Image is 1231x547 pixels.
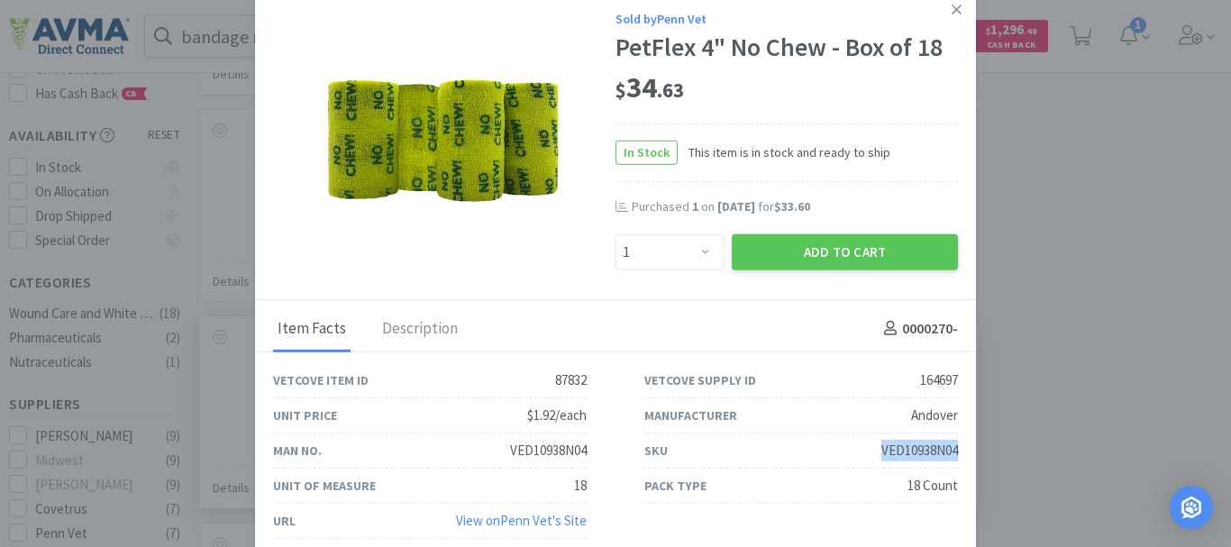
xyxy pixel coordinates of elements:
[1170,486,1213,529] div: Open Intercom Messenger
[574,475,587,497] div: 18
[920,369,958,391] div: 164697
[657,77,684,103] span: . 63
[615,8,958,28] div: Sold by Penn Vet
[615,69,684,105] span: 34
[616,141,677,164] span: In Stock
[327,22,561,256] img: d0579af3900c491b8cc48f6e9900cc25_164697.png
[717,198,755,214] span: [DATE]
[273,369,369,389] div: Vetcove Item ID
[732,233,958,269] button: Add to Cart
[555,369,587,391] div: 87832
[632,198,958,216] div: Purchased on for
[774,198,810,214] span: $33.60
[644,405,737,424] div: Manufacturer
[644,440,668,460] div: SKU
[273,475,376,495] div: Unit of Measure
[877,317,958,341] h4: 0000270 -
[456,512,587,529] a: View onPenn Vet's Site
[644,475,707,495] div: Pack Type
[527,405,587,426] div: $1.92/each
[881,440,958,461] div: VED10938N04
[644,369,756,389] div: Vetcove Supply ID
[273,405,337,424] div: Unit Price
[273,306,351,351] div: Item Facts
[615,32,958,63] div: PetFlex 4" No Chew - Box of 18
[273,510,296,530] div: URL
[510,440,587,461] div: VED10938N04
[907,475,958,497] div: 18 Count
[273,440,322,460] div: Man No.
[911,405,958,426] div: Andover
[615,77,626,103] span: $
[692,198,698,214] span: 1
[678,142,890,162] span: This item is in stock and ready to ship
[378,306,462,351] div: Description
